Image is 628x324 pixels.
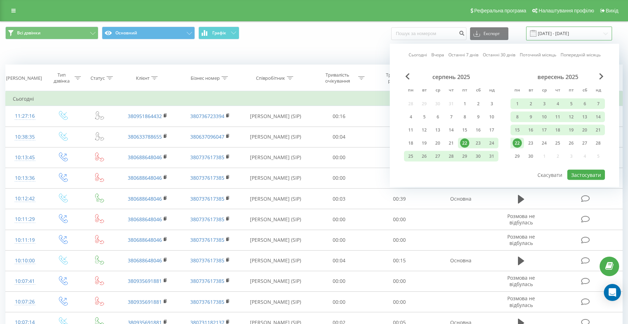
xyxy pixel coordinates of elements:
[13,274,37,288] div: 10:07:41
[309,250,370,271] td: 00:04
[512,85,523,96] abbr: понеділок
[539,8,594,13] span: Налаштування профілю
[309,147,370,168] td: 00:00
[447,152,456,161] div: 28
[510,125,524,135] div: пн 15 вер 2025 р.
[470,27,508,40] button: Експорт
[430,189,492,209] td: Основна
[17,30,40,36] span: Всі дзвінки
[552,85,563,96] abbr: четвер
[406,125,415,135] div: 11
[91,75,105,81] div: Статус
[580,125,589,135] div: 20
[430,250,492,271] td: Основна
[458,151,471,162] div: пт 29 серп 2025 р.
[309,230,370,250] td: 00:00
[369,209,430,230] td: 00:00
[256,75,285,81] div: Співробітник
[594,125,603,135] div: 21
[539,85,550,96] abbr: середа
[593,85,604,96] abbr: неділя
[404,112,417,122] div: пн 4 серп 2025 р.
[606,8,618,13] span: Вихід
[594,112,603,122] div: 14
[369,189,430,209] td: 00:39
[578,99,591,109] div: сб 6 вер 2025 р.
[537,99,551,109] div: ср 3 вер 2025 р.
[566,85,577,96] abbr: п’ятниця
[561,51,601,58] a: Попередній місяць
[604,284,621,301] div: Open Intercom Messenger
[309,271,370,291] td: 00:00
[433,152,442,161] div: 27
[13,109,37,123] div: 11:27:16
[487,139,496,148] div: 24
[420,125,429,135] div: 12
[391,27,466,40] input: Пошук за номером
[510,112,524,122] div: пн 8 вер 2025 р.
[510,151,524,162] div: пн 29 вер 2025 р.
[50,72,73,84] div: Тип дзвінка
[6,92,623,106] td: Сьогодні
[242,127,309,147] td: [PERSON_NAME] (SIP)
[128,278,162,284] a: 380935691881
[446,85,457,96] abbr: четвер
[431,151,444,162] div: ср 27 серп 2025 р.
[485,112,498,122] div: нд 10 серп 2025 р.
[409,51,427,58] a: Сьогодні
[309,209,370,230] td: 00:00
[460,125,469,135] div: 15
[525,85,536,96] abbr: вівторок
[540,99,549,108] div: 3
[448,51,479,58] a: Останні 7 днів
[485,125,498,135] div: нд 17 серп 2025 р.
[190,236,224,243] a: 380737617385
[444,112,458,122] div: чт 7 серп 2025 р.
[567,125,576,135] div: 19
[190,257,224,264] a: 380737617385
[524,138,537,149] div: вт 23 вер 2025 р.
[486,85,497,96] abbr: неділя
[553,112,562,122] div: 11
[487,112,496,122] div: 10
[369,292,430,312] td: 00:00
[483,51,515,58] a: Останні 30 днів
[524,99,537,109] div: вт 2 вер 2025 р.
[309,292,370,312] td: 00:00
[420,112,429,122] div: 5
[432,85,443,96] abbr: середа
[190,216,224,223] a: 380737617385
[318,72,356,84] div: Тривалість очікування
[128,236,162,243] a: 380688648046
[190,133,224,140] a: 380637096047
[417,138,431,149] div: вт 19 серп 2025 р.
[369,271,430,291] td: 00:00
[369,127,430,147] td: 00:13
[242,271,309,291] td: [PERSON_NAME] (SIP)
[128,113,162,119] a: 380951864432
[447,112,456,122] div: 7
[406,152,415,161] div: 25
[420,152,429,161] div: 26
[405,73,410,80] span: Previous Month
[460,112,469,122] div: 8
[5,27,98,39] button: Всі дзвінки
[474,8,526,13] span: Реферальна програма
[485,151,498,162] div: нд 31 серп 2025 р.
[369,250,430,271] td: 00:15
[242,189,309,209] td: [PERSON_NAME] (SIP)
[564,99,578,109] div: пт 5 вер 2025 р.
[460,99,469,108] div: 1
[242,168,309,188] td: [PERSON_NAME] (SIP)
[580,99,589,108] div: 6
[406,139,415,148] div: 18
[567,112,576,122] div: 12
[420,139,429,148] div: 19
[520,51,556,58] a: Поточний місяць
[591,125,605,135] div: нд 21 вер 2025 р.
[513,152,522,161] div: 29
[507,274,535,287] span: Розмова не відбулась
[444,138,458,149] div: чт 21 серп 2025 р.
[524,125,537,135] div: вт 16 вер 2025 р.
[13,212,37,226] div: 10:11:29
